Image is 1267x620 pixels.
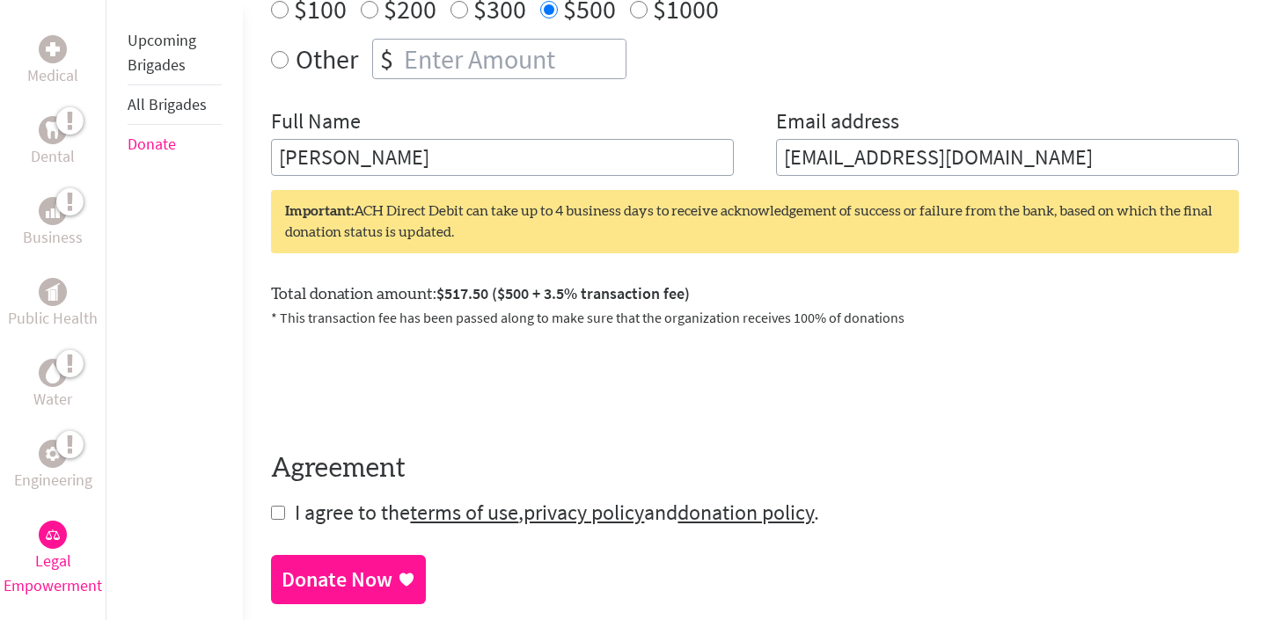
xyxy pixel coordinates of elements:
[39,35,67,63] div: Medical
[4,549,102,598] p: Legal Empowerment
[524,499,644,526] a: privacy policy
[23,225,83,250] p: Business
[295,499,819,526] span: I agree to the , and .
[33,387,72,412] p: Water
[776,139,1239,176] input: Your Email
[31,144,75,169] p: Dental
[46,529,60,540] img: Legal Empowerment
[46,447,60,461] img: Engineering
[128,94,207,114] a: All Brigades
[27,35,78,88] a: MedicalMedical
[410,499,518,526] a: terms of use
[14,440,92,492] a: EngineeringEngineering
[39,359,67,387] div: Water
[128,21,222,85] li: Upcoming Brigades
[46,121,60,138] img: Dental
[271,190,1239,253] div: ACH Direct Debit can take up to 4 business days to receive acknowledgement of success or failure ...
[436,283,690,303] span: $517.50 ($500 + 3.5% transaction fee)
[27,63,78,88] p: Medical
[128,85,222,125] li: All Brigades
[271,139,734,176] input: Enter Full Name
[33,359,72,412] a: WaterWater
[776,107,899,139] label: Email address
[677,499,814,526] a: donation policy
[46,204,60,218] img: Business
[271,281,690,307] label: Total donation amount:
[285,204,354,218] strong: Important:
[128,125,222,164] li: Donate
[46,283,60,301] img: Public Health
[46,42,60,56] img: Medical
[296,39,358,79] label: Other
[39,440,67,468] div: Engineering
[271,555,426,604] a: Donate Now
[39,521,67,549] div: Legal Empowerment
[39,197,67,225] div: Business
[400,40,626,78] input: Enter Amount
[282,565,392,594] div: Donate Now
[271,349,538,418] iframe: reCAPTCHA
[23,197,83,250] a: BusinessBusiness
[271,107,361,139] label: Full Name
[271,307,1239,328] p: * This transaction fee has been passed along to make sure that the organization receives 100% of ...
[4,521,102,598] a: Legal EmpowermentLegal Empowerment
[271,453,1239,485] h4: Agreement
[128,30,196,75] a: Upcoming Brigades
[31,116,75,169] a: DentalDental
[128,134,176,154] a: Donate
[39,116,67,144] div: Dental
[8,306,98,331] p: Public Health
[14,468,92,492] p: Engineering
[39,278,67,306] div: Public Health
[8,278,98,331] a: Public HealthPublic Health
[373,40,400,78] div: $
[46,362,60,383] img: Water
